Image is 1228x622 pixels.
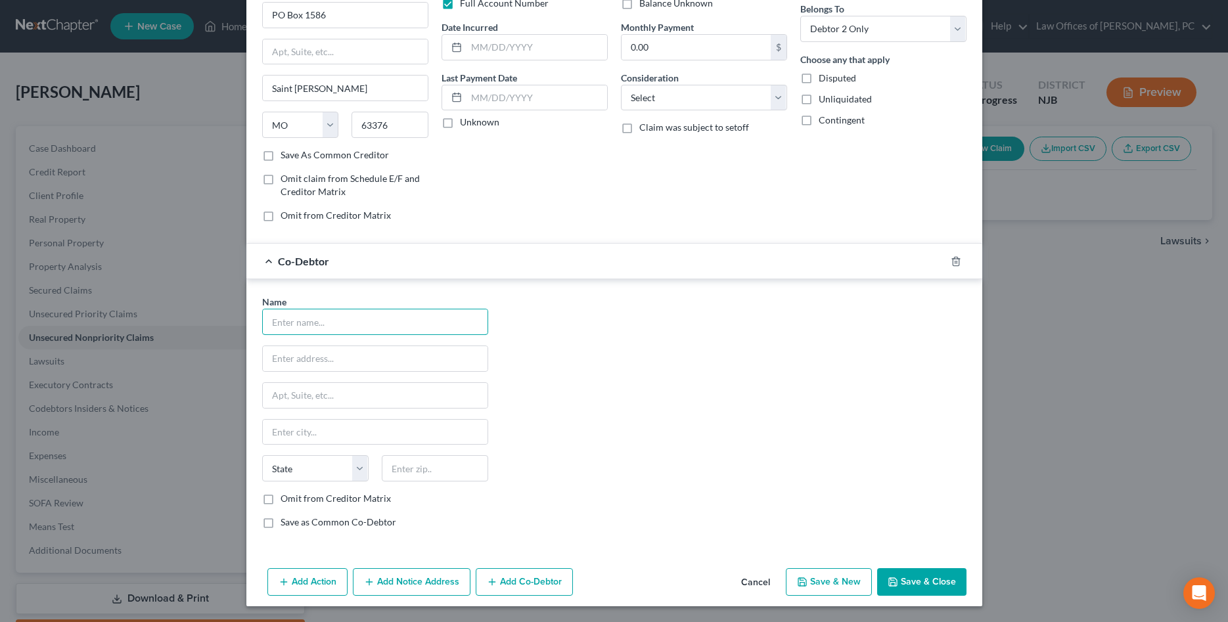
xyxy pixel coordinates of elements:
[278,255,329,267] span: Co-Debtor
[353,568,470,596] button: Add Notice Address
[476,568,573,596] button: Add Co-Debtor
[263,3,428,28] input: Enter address...
[621,20,694,34] label: Monthly Payment
[263,309,488,334] input: Enter name...
[819,93,872,104] span: Unliquidated
[877,568,966,596] button: Save & Close
[442,20,498,34] label: Date Incurred
[263,383,488,408] input: Apt, Suite, etc...
[621,71,679,85] label: Consideration
[263,420,488,445] input: Enter city...
[262,296,286,307] span: Name
[442,71,517,85] label: Last Payment Date
[639,122,749,133] span: Claim was subject to setoff
[281,210,391,221] span: Omit from Creditor Matrix
[466,85,607,110] input: MM/DD/YYYY
[382,455,488,481] input: Enter zip..
[819,114,865,125] span: Contingent
[352,112,428,138] input: Enter zip...
[281,492,391,505] label: Omit from Creditor Matrix
[460,116,499,129] label: Unknown
[466,35,607,60] input: MM/DD/YYYY
[786,568,872,596] button: Save & New
[263,76,428,100] input: Enter city...
[267,568,348,596] button: Add Action
[263,39,428,64] input: Apt, Suite, etc...
[263,346,488,371] input: Enter address...
[731,569,781,596] button: Cancel
[281,173,420,197] span: Omit claim from Schedule E/F and Creditor Matrix
[1183,577,1215,609] div: Open Intercom Messenger
[771,35,786,60] div: $
[819,72,856,83] span: Disputed
[281,148,389,162] label: Save As Common Creditor
[800,3,844,14] span: Belongs To
[800,53,890,66] label: Choose any that apply
[281,516,396,529] label: Save as Common Co-Debtor
[622,35,771,60] input: 0.00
